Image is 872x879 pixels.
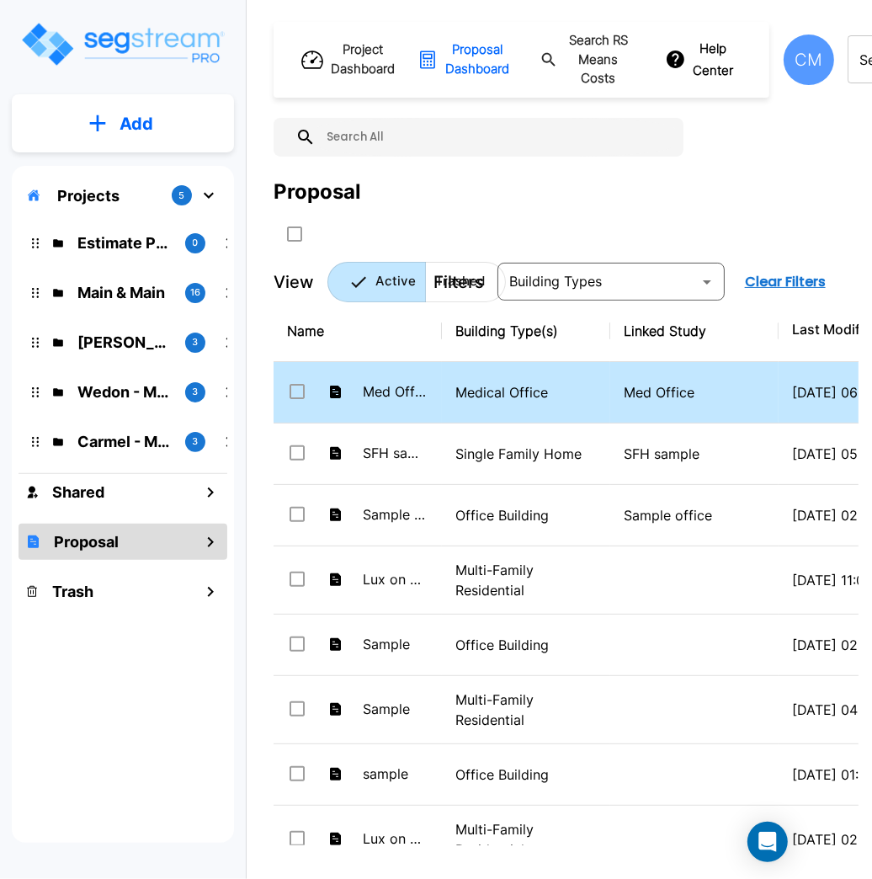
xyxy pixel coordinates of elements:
p: Active [375,272,416,291]
div: Platform [327,262,506,302]
button: Project Dashboard [303,34,396,85]
p: Sample office [624,505,765,525]
h1: Proposal Dashboard [445,40,509,78]
p: Add [120,111,153,136]
h1: Trash [52,580,93,603]
p: 3 [193,385,199,399]
p: Medical Office [455,382,597,402]
p: Carmel - MACRS Test [77,430,172,453]
button: Help Center [662,33,740,88]
h1: Project Dashboard [331,40,395,78]
button: Proposal Dashboard [416,34,513,85]
p: Med Office [624,382,765,402]
button: SelectAll [278,217,311,251]
div: Proposal [274,177,361,207]
p: 3 [193,434,199,449]
p: 3 [193,335,199,349]
img: Logo [19,20,226,68]
p: Projects [57,184,120,207]
p: Multi-Family Residential [455,560,597,600]
button: Open [695,270,719,294]
p: Lux on Main [363,828,428,849]
p: Multi-Family Residential [455,819,597,860]
p: Sample [363,634,428,654]
p: Trashed [435,272,485,291]
h1: Proposal [54,530,119,553]
p: sample [363,764,428,784]
p: SFH sample [363,443,428,463]
p: Wedon - MACRS Test [77,381,172,403]
button: Add [12,99,234,148]
p: Lux on Main [363,569,428,589]
p: Estimate Property [77,232,172,254]
p: Med Office [363,381,428,402]
p: Office Building [455,764,597,785]
p: 5 [179,189,185,203]
p: 0 [193,236,199,250]
button: Active [327,262,426,302]
h1: Search RS Means Costs [565,31,632,88]
div: CM [784,35,834,85]
th: Linked Study [610,301,779,362]
p: Single Family Home [455,444,597,464]
input: Building Types [502,270,692,294]
p: Office Building [455,505,597,525]
p: SFH sample [624,444,765,464]
button: Search RS Means Costs [534,24,641,95]
p: View [274,269,314,295]
h1: Shared [52,481,104,503]
input: Search All [316,118,675,157]
div: Name [287,321,428,341]
div: Open Intercom Messenger [747,822,788,862]
p: Denise - MACRS Test [77,331,172,354]
p: Sample [363,699,428,719]
p: Main & Main [77,281,172,304]
button: Clear Filters [738,265,832,299]
button: Trashed [425,262,506,302]
p: 16 [190,285,200,300]
p: Office Building [455,635,597,655]
p: Multi-Family Residential [455,690,597,730]
p: Sample office [363,504,428,525]
th: Building Type(s) [442,301,610,362]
